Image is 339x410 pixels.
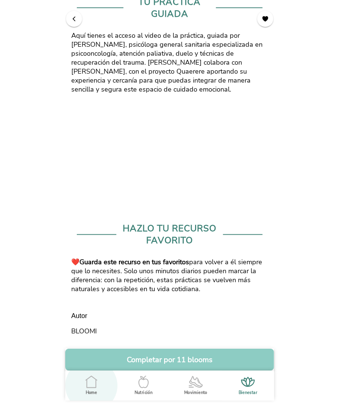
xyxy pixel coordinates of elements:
[184,390,207,395] ion-label: Movimiento
[122,223,217,247] div: Hazlo tu recurso favorito
[71,101,268,212] iframe: To enrich screen reader interactions, please activate Accessibility in Grammarly extension settings
[85,390,97,395] ion-label: Home
[71,258,268,294] p: ❤️ para volver a él siempre que lo necesites. Solo unos minutos diarios pueden marcar la diferenc...
[65,349,274,371] button: Completar por 11 blooms
[238,390,257,395] ion-label: Bienestar
[71,312,87,320] label: Autor
[71,31,268,94] p: Aquí tienes el acceso al video de la práctica, guiada por [PERSON_NAME], psicóloga general sanita...
[79,258,189,267] b: Guarda este recurso en tus favoritos
[134,390,152,395] ion-label: Nutrición
[71,327,268,336] p: BLOOMI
